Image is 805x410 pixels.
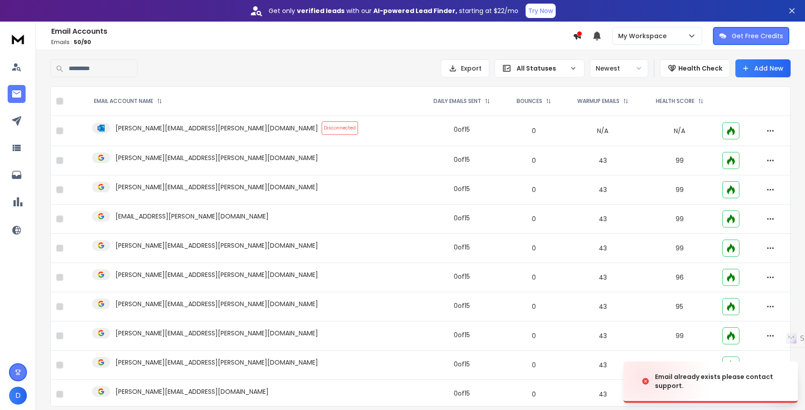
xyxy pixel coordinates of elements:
p: 0 [510,214,558,223]
p: [PERSON_NAME][EMAIL_ADDRESS][PERSON_NAME][DOMAIN_NAME] [115,329,318,338]
p: Try Now [528,6,553,15]
span: 50 / 90 [74,38,91,46]
td: N/A [563,116,642,146]
div: 0 of 15 [454,330,470,339]
td: 99 [642,321,717,351]
p: [PERSON_NAME][EMAIL_ADDRESS][PERSON_NAME][DOMAIN_NAME] [115,124,318,133]
p: N/A [648,126,712,135]
img: image [624,357,713,406]
td: 43 [563,234,642,263]
p: HEALTH SCORE [656,98,694,105]
button: Health Check [660,59,730,77]
p: All Statuses [517,64,566,73]
p: [PERSON_NAME][EMAIL_ADDRESS][PERSON_NAME][DOMAIN_NAME] [115,299,318,308]
td: 43 [563,321,642,351]
strong: AI-powered Lead Finder, [373,6,457,15]
td: 95 [642,292,717,321]
button: Newest [590,59,648,77]
td: 43 [563,351,642,380]
p: 0 [510,273,558,282]
td: 43 [563,263,642,292]
p: [PERSON_NAME][EMAIL_ADDRESS][DOMAIN_NAME] [115,387,269,396]
p: Emails : [51,39,573,46]
span: Disconnected [322,121,358,135]
div: 0 of 15 [454,155,470,164]
td: 99 [642,146,717,175]
p: 0 [510,390,558,399]
div: 0 of 15 [454,360,470,369]
p: BOUNCES [517,98,542,105]
p: 0 [510,126,558,135]
p: 0 [510,156,558,165]
td: 43 [563,175,642,205]
div: 0 of 15 [454,184,470,193]
button: Export [441,59,489,77]
p: [PERSON_NAME][EMAIL_ADDRESS][PERSON_NAME][DOMAIN_NAME] [115,153,318,162]
td: 43 [563,380,642,409]
img: logo [9,31,27,47]
div: 0 of 15 [454,214,470,223]
td: 43 [563,205,642,234]
div: 0 of 15 [454,272,470,281]
td: 99 [642,234,717,263]
p: Get Free Credits [732,31,783,40]
td: 99 [642,205,717,234]
td: 96 [642,263,717,292]
button: Add New [735,59,791,77]
strong: verified leads [297,6,345,15]
button: D [9,387,27,405]
p: [PERSON_NAME][EMAIL_ADDRESS][PERSON_NAME][DOMAIN_NAME] [115,241,318,250]
td: 99 [642,175,717,205]
p: [PERSON_NAME][EMAIL_ADDRESS][PERSON_NAME][DOMAIN_NAME] [115,270,318,279]
p: Get only with our starting at $22/mo [269,6,518,15]
p: 0 [510,185,558,194]
button: Get Free Credits [713,27,789,45]
td: 43 [563,292,642,321]
td: 43 [563,146,642,175]
p: Health Check [678,64,722,73]
p: DAILY EMAILS SENT [433,98,481,105]
p: My Workspace [618,31,670,40]
p: [EMAIL_ADDRESS][PERSON_NAME][DOMAIN_NAME] [115,212,269,221]
p: 0 [510,244,558,253]
div: 0 of 15 [454,243,470,252]
h1: Email Accounts [51,26,573,37]
p: 0 [510,302,558,311]
button: Try Now [526,4,556,18]
p: WARMUP EMAILS [577,98,619,105]
p: [PERSON_NAME][EMAIL_ADDRESS][PERSON_NAME][DOMAIN_NAME] [115,358,318,367]
p: 0 [510,361,558,370]
div: 0 of 15 [454,125,470,134]
div: 0 of 15 [454,389,470,398]
p: 0 [510,331,558,340]
div: 0 of 15 [454,301,470,310]
p: [PERSON_NAME][EMAIL_ADDRESS][PERSON_NAME][DOMAIN_NAME] [115,183,318,192]
div: EMAIL ACCOUNT NAME [94,98,162,105]
div: Email already exists please contact support. [655,372,787,390]
td: 99 [642,351,717,380]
